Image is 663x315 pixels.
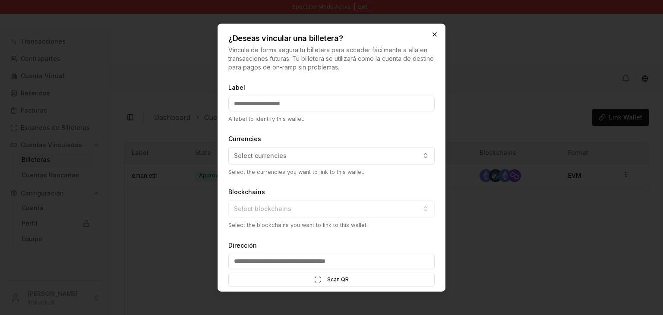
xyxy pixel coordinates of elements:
[228,35,435,42] h2: ¿Deseas vincular una billetera?
[228,115,435,123] p: A label to identify this wallet.
[228,241,257,249] label: Dirección
[228,135,261,142] label: Currencies
[228,46,435,72] p: Vincula de forma segura tu billetera para acceder fácilmente a ella en transacciones futuras. Tu ...
[228,221,435,229] p: Select the blockchains you want to link to this wallet.
[228,84,245,91] label: Label
[228,168,435,176] p: Select the currencies you want to link to this wallet.
[327,276,349,283] span: Scan QR
[228,290,435,298] p: Esta es la dirección de tu billetera.
[234,151,287,160] span: Select currencies
[228,272,435,286] button: Scan QR
[228,188,265,195] label: Blockchains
